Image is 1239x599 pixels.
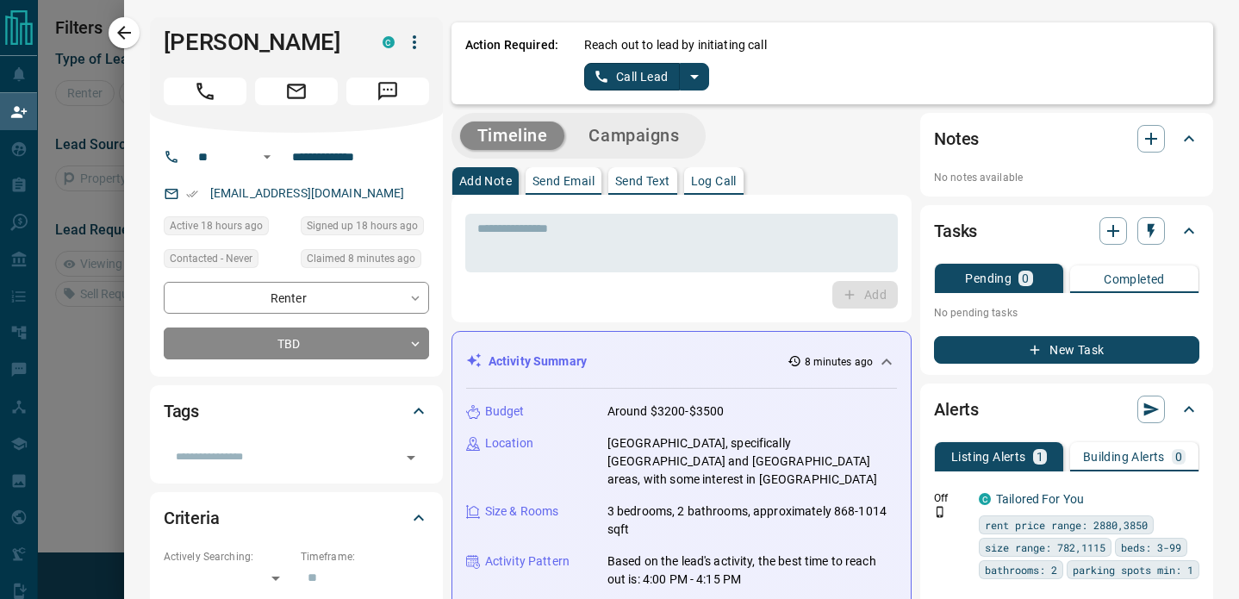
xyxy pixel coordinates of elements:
p: Reach out to lead by initiating call [584,36,767,54]
span: bathrooms: 2 [985,561,1057,578]
div: Criteria [164,497,429,539]
div: Activity Summary8 minutes ago [466,346,897,377]
div: split button [584,63,709,90]
p: Size & Rooms [485,502,559,521]
button: Campaigns [571,122,696,150]
p: Log Call [691,175,737,187]
div: TBD [164,328,429,359]
h2: Notes [934,125,979,153]
h1: [PERSON_NAME] [164,28,357,56]
p: Completed [1104,273,1165,285]
span: Message [346,78,429,105]
p: No pending tasks [934,300,1199,326]
a: [EMAIL_ADDRESS][DOMAIN_NAME] [210,186,405,200]
p: Building Alerts [1083,451,1165,463]
span: beds: 3-99 [1121,539,1181,556]
p: Around $3200-$3500 [607,402,724,421]
span: Email [255,78,338,105]
p: 0 [1022,272,1029,284]
span: Claimed 8 minutes ago [307,250,415,267]
span: Signed up 18 hours ago [307,217,418,234]
p: 1 [1037,451,1043,463]
div: Mon Sep 15 2025 [301,216,429,240]
a: Tailored For You [996,492,1084,506]
span: rent price range: 2880,3850 [985,516,1148,533]
div: Notes [934,118,1199,159]
p: Actively Searching: [164,549,292,565]
p: 8 minutes ago [805,354,873,370]
button: Timeline [460,122,565,150]
p: 0 [1175,451,1182,463]
p: Listing Alerts [951,451,1026,463]
p: Budget [485,402,525,421]
div: condos.ca [383,36,395,48]
p: No notes available [934,170,1199,185]
h2: Alerts [934,396,979,423]
p: Timeframe: [301,549,429,565]
svg: Push Notification Only [934,506,946,518]
h2: Criteria [164,504,220,532]
p: Activity Pattern [485,552,570,571]
span: Active 18 hours ago [170,217,263,234]
div: Tags [164,390,429,432]
button: Call Lead [584,63,680,90]
div: condos.ca [979,493,991,505]
p: Send Text [615,175,670,187]
p: Location [485,434,533,452]
button: Open [399,446,423,470]
span: Call [164,78,246,105]
span: parking spots min: 1 [1073,561,1193,578]
p: Based on the lead's activity, the best time to reach out is: 4:00 PM - 4:15 PM [607,552,897,589]
p: Send Email [532,175,595,187]
span: Contacted - Never [170,250,252,267]
p: Pending [965,272,1012,284]
h2: Tags [164,397,199,425]
div: Tue Sep 16 2025 [301,249,429,273]
button: New Task [934,336,1199,364]
p: Activity Summary [489,353,587,371]
h2: Tasks [934,217,977,245]
div: Tasks [934,210,1199,252]
div: Mon Sep 15 2025 [164,216,292,240]
p: 3 bedrooms, 2 bathrooms, approximately 868-1014 sqft [607,502,897,539]
div: Alerts [934,389,1199,430]
svg: Email Verified [186,188,198,200]
p: Off [934,490,968,506]
p: [GEOGRAPHIC_DATA], specifically [GEOGRAPHIC_DATA] and [GEOGRAPHIC_DATA] areas, with some interest... [607,434,897,489]
button: Open [257,147,277,167]
p: Action Required: [465,36,558,90]
p: Add Note [459,175,512,187]
span: size range: 782,1115 [985,539,1105,556]
div: Renter [164,282,429,314]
